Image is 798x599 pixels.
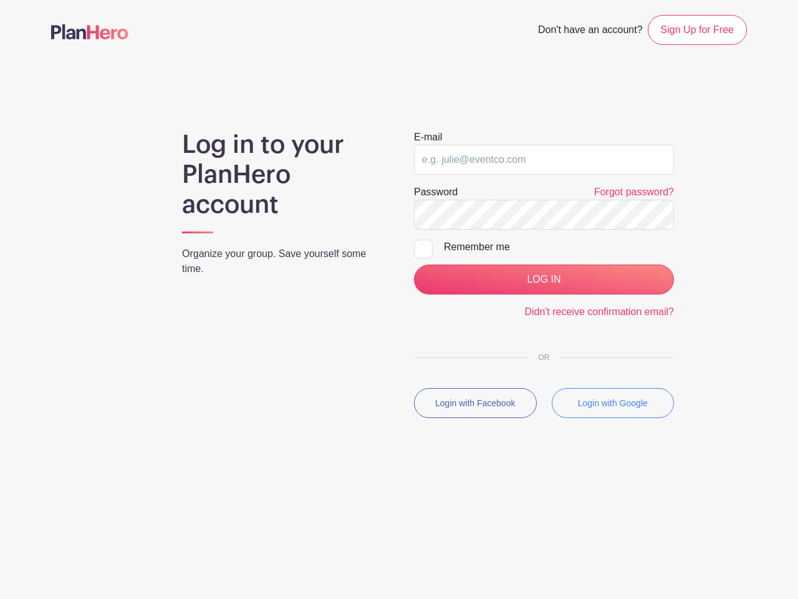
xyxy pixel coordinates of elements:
div: Remember me [444,240,674,255]
input: LOG IN [414,265,674,295]
a: Sign Up for Free [648,15,747,45]
button: Login with Facebook [414,388,537,418]
small: Login with Google [578,398,648,408]
a: Didn't receive confirmation email? [524,306,674,317]
button: Login with Google [552,388,675,418]
span: Don't have an account? [538,17,643,45]
a: Forgot password? [594,187,674,197]
h1: Log in to your PlanHero account [182,130,384,220]
img: logo-507f7623f17ff9eddc593b1ce0a138ce2505c220e1c5a4e2b4648c50719b7d32.svg [51,24,128,39]
input: e.g. julie@eventco.com [414,145,674,175]
label: Password [414,185,458,200]
p: Organize your group. Save yourself some time. [182,246,384,276]
span: OR [529,353,560,362]
small: Login with Facebook [435,398,515,408]
label: E-mail [414,130,442,145]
